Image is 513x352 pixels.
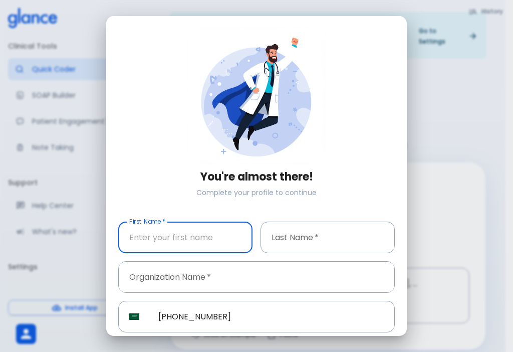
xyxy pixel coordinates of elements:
[147,301,395,332] input: Phone Number
[129,313,139,320] img: unknown
[118,188,395,198] p: Complete your profile to continue
[118,222,252,253] input: Enter your first name
[125,308,143,326] button: Select country
[118,170,395,184] h3: You're almost there!
[118,261,395,293] input: Enter your organization name
[261,222,395,253] input: Enter your last name
[187,26,326,164] img: doctor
